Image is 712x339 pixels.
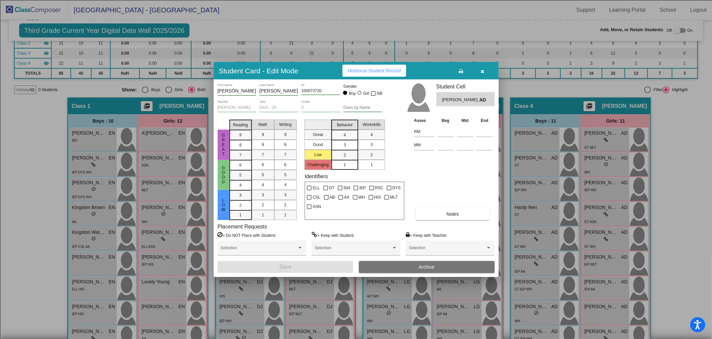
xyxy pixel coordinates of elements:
[284,212,287,218] span: 1
[330,193,335,201] span: AB
[363,122,381,128] span: Workskills
[3,174,709,180] div: Move to ...
[3,82,709,88] div: Print
[239,142,242,148] span: 8
[3,167,709,174] div: DELETE
[413,117,436,124] th: Asses
[3,155,709,161] div: This outline has no content. Would you like to delete it?
[348,90,356,96] div: Boy
[375,184,383,192] span: RSC
[262,192,264,198] span: 3
[239,152,242,158] span: 7
[239,132,242,138] span: 9
[3,76,709,82] div: Download
[3,234,62,241] input: Search sources
[262,152,264,158] span: 7
[406,232,447,239] label: = Keep with Teacher:
[259,122,268,128] span: Math
[218,223,267,230] label: Placement Requests
[3,28,709,34] div: Move To ...
[344,152,346,158] span: 2
[305,173,328,180] label: Identifiers
[337,122,353,128] span: Behavior
[3,210,709,216] div: BOOK
[377,89,382,97] span: NB
[3,94,709,100] div: Search for Source
[3,161,709,167] div: SAVE AND GO HOME
[3,3,140,9] div: Home
[313,184,320,192] span: ELL
[344,142,346,148] span: 3
[371,142,373,148] span: 3
[343,106,382,110] input: goes by name
[475,117,494,124] th: End
[284,162,287,168] span: 6
[3,222,709,228] div: JOURNAL
[262,132,264,138] span: 9
[343,184,350,192] span: 504
[419,264,435,270] span: Archive
[455,117,475,124] th: Mid
[3,228,709,234] div: MORE
[359,184,366,192] span: IEP
[414,127,434,137] input: assessment
[302,106,340,110] input: grade
[3,88,709,94] div: Add Outline Template
[442,96,479,104] span: [PERSON_NAME]
[3,118,709,124] div: Television/Radio
[390,193,398,201] span: MLT
[371,132,373,138] span: 4
[447,211,459,217] span: Notes
[3,100,709,106] div: Journal
[3,216,709,222] div: WEBSITE
[239,212,242,218] span: 1
[284,132,287,138] span: 9
[329,184,335,192] span: GT
[3,204,709,210] div: SAVE
[371,152,373,158] span: 2
[479,96,489,104] span: AD
[3,34,709,40] div: Delete
[260,106,298,110] input: year
[262,202,264,208] span: 2
[312,232,354,239] label: = Keep with Student:
[3,40,709,46] div: Options
[392,184,401,192] span: DYS
[3,9,62,16] input: Search outlines
[284,152,287,158] span: 7
[220,165,226,184] span: Good
[239,192,242,198] span: 3
[3,22,709,28] div: Sort New > Old
[3,186,709,192] div: CANCEL
[348,68,401,73] span: Historical Student Record
[313,193,320,201] span: CSL
[239,202,242,208] span: 2
[279,264,291,270] span: Save
[284,202,287,208] span: 2
[3,130,709,136] div: TODO: put dlg title
[302,89,340,93] input: Enter ID
[233,122,248,128] span: Reading
[344,162,346,168] span: 1
[3,149,709,155] div: ???
[343,83,382,89] mat-label: Gender
[3,46,709,52] div: Sign out
[3,58,709,64] div: Move To ...
[218,261,353,273] button: Save
[3,112,709,118] div: Newspaper
[262,172,264,178] span: 5
[279,122,291,128] span: Writing
[239,172,242,178] span: 5
[262,212,264,218] span: 1
[359,193,365,201] span: WH
[3,143,709,149] div: CANCEL
[262,162,264,168] span: 6
[284,182,287,188] span: 4
[3,64,709,70] div: Delete
[363,90,370,96] div: Girl
[262,182,264,188] span: 4
[371,162,373,168] span: 1
[3,192,709,198] div: MOVE
[414,140,434,150] input: assessment
[3,124,709,130] div: Visual Art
